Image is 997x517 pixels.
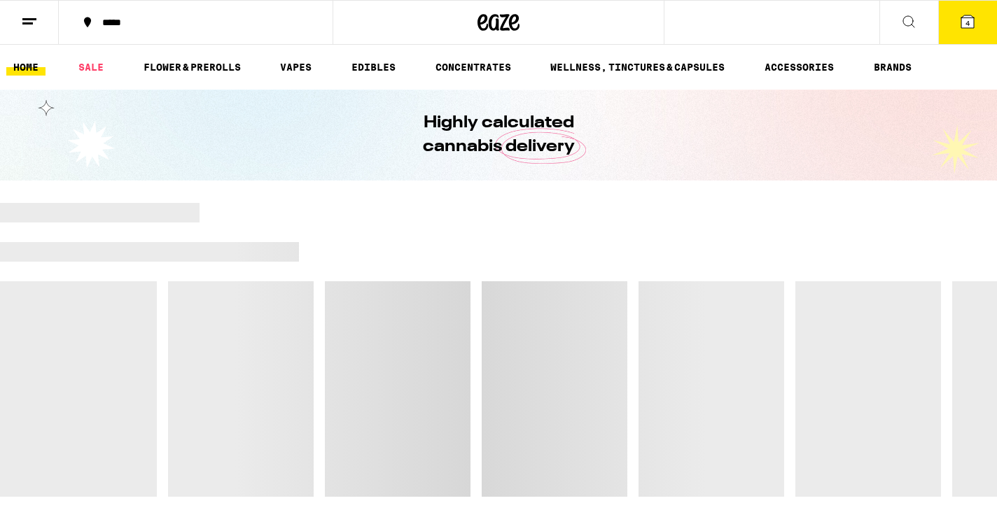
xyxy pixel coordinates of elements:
a: HOME [6,59,46,76]
a: SALE [71,59,111,76]
button: BRANDS [867,59,919,76]
button: 4 [938,1,997,44]
h1: Highly calculated cannabis delivery [383,111,614,159]
a: WELLNESS, TINCTURES & CAPSULES [543,59,732,76]
a: EDIBLES [344,59,403,76]
span: 4 [965,19,970,27]
a: CONCENTRATES [428,59,518,76]
a: VAPES [273,59,319,76]
a: FLOWER & PREROLLS [137,59,248,76]
a: ACCESSORIES [758,59,841,76]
